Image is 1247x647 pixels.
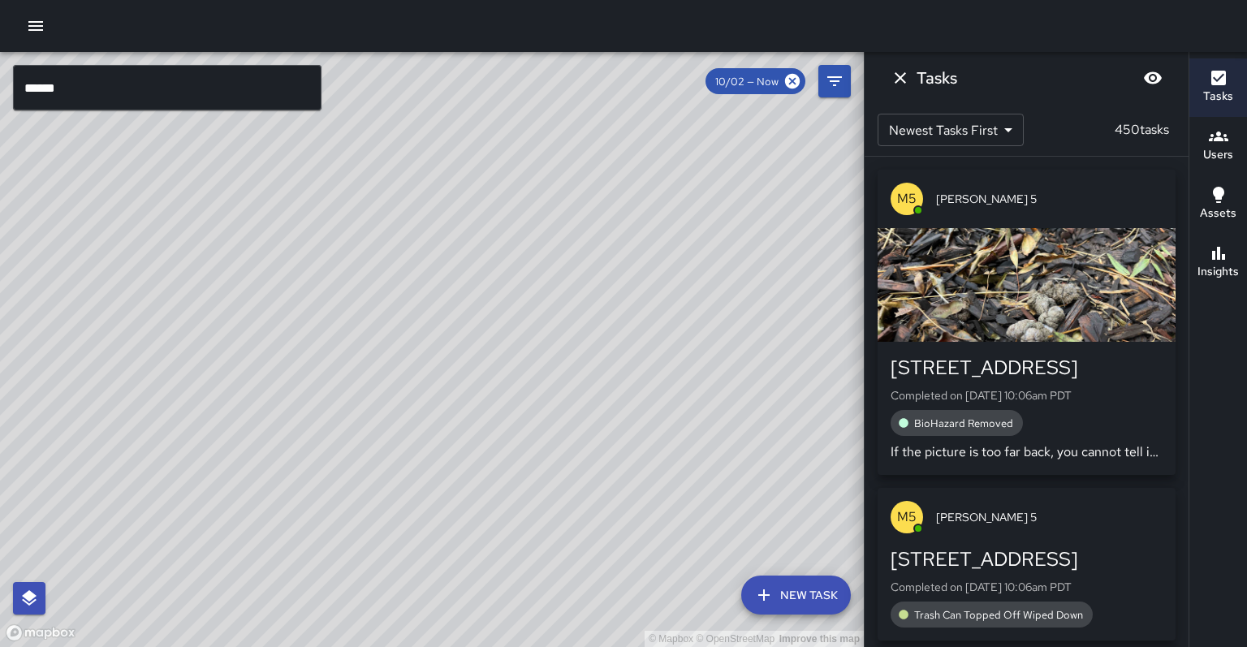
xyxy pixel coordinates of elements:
button: Blur [1137,62,1169,94]
span: [PERSON_NAME] 5 [936,509,1163,525]
button: Assets [1189,175,1247,234]
button: Filters [818,65,851,97]
h6: Assets [1200,205,1236,222]
span: BioHazard Removed [904,416,1023,430]
button: M5[PERSON_NAME] 5[STREET_ADDRESS]Completed on [DATE] 10:06am PDTBioHazard RemovedIf the picture i... [878,170,1176,475]
div: [STREET_ADDRESS] [891,546,1163,572]
button: Tasks [1189,58,1247,117]
p: Completed on [DATE] 10:06am PDT [891,387,1163,403]
p: Completed on [DATE] 10:06am PDT [891,579,1163,595]
div: Newest Tasks First [878,114,1024,146]
div: 10/02 — Now [705,68,805,94]
p: If the picture is too far back, you cannot tell if it’s biohazard that’s why I do close up and th... [891,442,1163,462]
div: [STREET_ADDRESS] [891,355,1163,381]
button: Dismiss [884,62,917,94]
button: M5[PERSON_NAME] 5[STREET_ADDRESS]Completed on [DATE] 10:06am PDTTrash Can Topped Off Wiped Down [878,488,1176,641]
button: New Task [741,576,851,615]
h6: Tasks [1203,88,1233,106]
button: Insights [1189,234,1247,292]
h6: Users [1203,146,1233,164]
p: M5 [897,189,917,209]
span: [PERSON_NAME] 5 [936,191,1163,207]
h6: Tasks [917,65,957,91]
p: M5 [897,507,917,527]
button: Users [1189,117,1247,175]
p: 450 tasks [1108,120,1176,140]
span: Trash Can Topped Off Wiped Down [904,608,1093,622]
h6: Insights [1197,263,1239,281]
span: 10/02 — Now [705,75,788,88]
